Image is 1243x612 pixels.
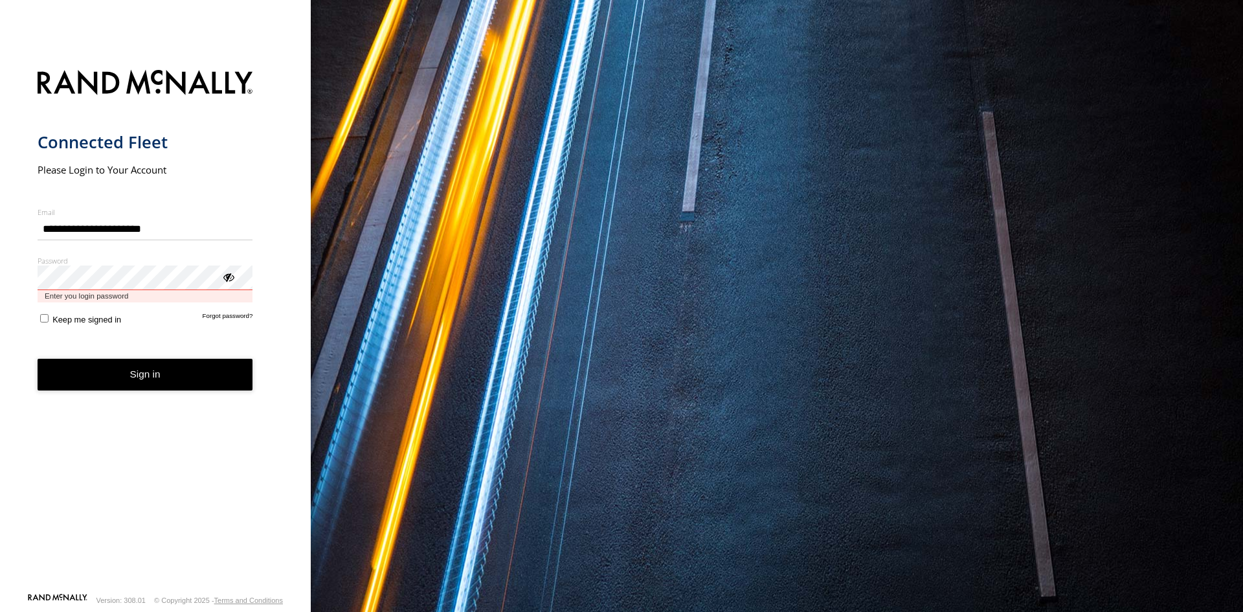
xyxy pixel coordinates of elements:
[40,314,49,323] input: Keep me signed in
[38,290,253,302] span: Enter you login password
[52,315,121,324] span: Keep me signed in
[221,270,234,283] div: ViewPassword
[38,256,253,266] label: Password
[38,163,253,176] h2: Please Login to Your Account
[154,596,283,604] div: © Copyright 2025 -
[203,312,253,324] a: Forgot password?
[38,207,253,217] label: Email
[38,131,253,153] h1: Connected Fleet
[28,594,87,607] a: Visit our Website
[214,596,283,604] a: Terms and Conditions
[38,67,253,100] img: Rand McNally
[96,596,146,604] div: Version: 308.01
[38,62,274,593] form: main
[38,359,253,391] button: Sign in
